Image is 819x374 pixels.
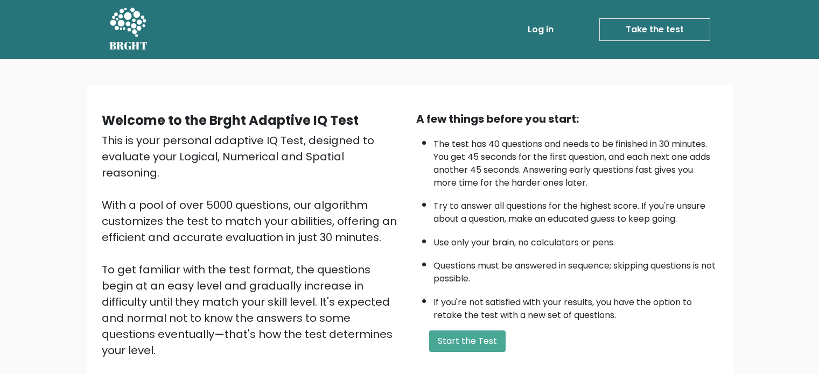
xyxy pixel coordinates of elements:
[109,39,148,52] h5: BRGHT
[102,111,359,129] b: Welcome to the Brght Adaptive IQ Test
[433,231,718,249] li: Use only your brain, no calculators or pens.
[599,18,710,41] a: Take the test
[416,111,718,127] div: A few things before you start:
[433,254,718,285] li: Questions must be answered in sequence; skipping questions is not possible.
[429,330,506,352] button: Start the Test
[433,132,718,189] li: The test has 40 questions and needs to be finished in 30 minutes. You get 45 seconds for the firs...
[109,4,148,55] a: BRGHT
[433,291,718,322] li: If you're not satisfied with your results, you have the option to retake the test with a new set ...
[433,194,718,225] li: Try to answer all questions for the highest score. If you're unsure about a question, make an edu...
[523,19,558,40] a: Log in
